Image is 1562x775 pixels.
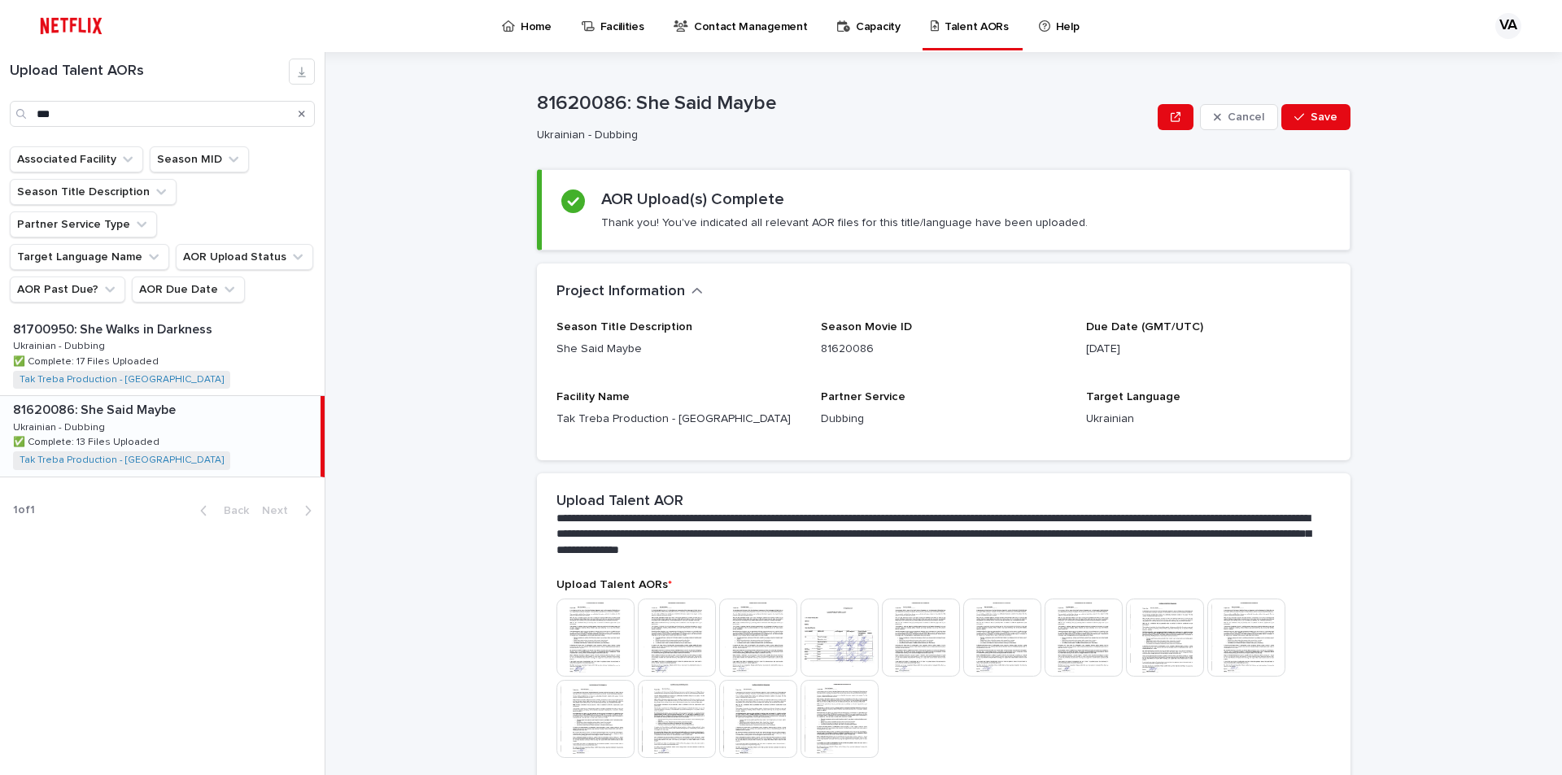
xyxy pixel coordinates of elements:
[1086,391,1180,403] span: Target Language
[556,493,683,511] h2: Upload Talent AOR
[556,411,801,428] p: Tak Treba Production - [GEOGRAPHIC_DATA]
[10,63,289,81] h1: Upload Talent AORs
[1228,111,1264,123] span: Cancel
[255,503,325,518] button: Next
[176,244,313,270] button: AOR Upload Status
[187,503,255,518] button: Back
[821,391,905,403] span: Partner Service
[13,337,108,352] p: Ukrainian - Dubbing
[132,276,245,303] button: AOR Due Date
[33,10,110,42] img: ifQbXi3ZQGMSEF7WDB7W
[20,455,224,466] a: Tak Treba Production - [GEOGRAPHIC_DATA]
[537,92,1151,115] p: 81620086: She Said Maybe
[10,211,157,237] button: Partner Service Type
[1200,104,1278,130] button: Cancel
[1495,13,1521,39] div: VA
[556,391,630,403] span: Facility Name
[601,216,1088,230] p: Thank you! You've indicated all relevant AOR files for this title/language have been uploaded.
[10,244,169,270] button: Target Language Name
[601,189,784,209] h2: AOR Upload(s) Complete
[262,505,298,516] span: Next
[556,341,801,358] p: She Said Maybe
[1086,341,1331,358] p: [DATE]
[13,319,216,337] p: 81700950: She Walks in Darkness
[556,579,672,590] span: Upload Talent AORs
[1281,104,1350,130] button: Save
[10,146,143,172] button: Associated Facility
[10,276,125,303] button: AOR Past Due?
[821,341,1066,358] p: 81620086
[214,505,249,516] span: Back
[1086,411,1331,428] p: Ukrainian
[537,128,1145,142] p: Ukrainian - Dubbing
[821,321,912,333] span: Season Movie ID
[821,411,1066,428] p: Dubbing
[150,146,249,172] button: Season MID
[556,321,692,333] span: Season Title Description
[20,374,224,385] a: Tak Treba Production - [GEOGRAPHIC_DATA]
[13,433,163,448] p: ✅ Complete: 13 Files Uploaded
[10,101,315,127] input: Search
[556,283,685,301] h2: Project Information
[13,419,108,433] p: Ukrainian - Dubbing
[1311,111,1337,123] span: Save
[13,399,179,418] p: 81620086: She Said Maybe
[10,179,177,205] button: Season Title Description
[13,353,162,368] p: ✅ Complete: 17 Files Uploaded
[1086,321,1203,333] span: Due Date (GMT/UTC)
[556,283,703,301] button: Project Information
